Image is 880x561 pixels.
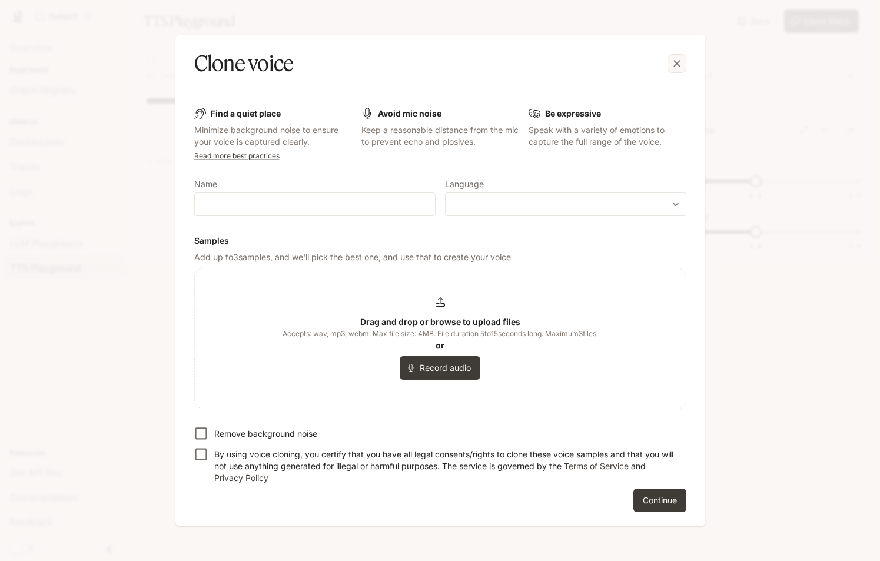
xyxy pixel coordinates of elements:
p: Minimize background noise to ensure your voice is captured clearly. [194,124,352,148]
a: Privacy Policy [214,473,268,483]
div: ​ [446,198,686,210]
p: Language [445,180,484,188]
p: Remove background noise [214,428,317,440]
b: or [436,340,444,350]
b: Find a quiet place [211,108,281,118]
p: Speak with a variety of emotions to capture the full range of the voice. [529,124,686,148]
b: Avoid mic noise [378,108,441,118]
b: Be expressive [545,108,601,118]
p: By using voice cloning, you certify that you have all legal consents/rights to clone these voice ... [214,449,677,484]
span: Accepts: wav, mp3, webm. Max file size: 4MB. File duration 5 to 15 seconds long. Maximum 3 files. [283,328,598,340]
h6: Samples [194,235,686,247]
p: Add up to 3 samples, and we'll pick the best one, and use that to create your voice [194,251,686,263]
a: Read more best practices [194,151,280,160]
p: Name [194,180,217,188]
a: Terms of Service [564,461,629,471]
p: Keep a reasonable distance from the mic to prevent echo and plosives. [361,124,519,148]
button: Record audio [400,356,480,380]
b: Drag and drop or browse to upload files [360,317,520,327]
button: Continue [633,489,686,512]
h5: Clone voice [194,49,294,78]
